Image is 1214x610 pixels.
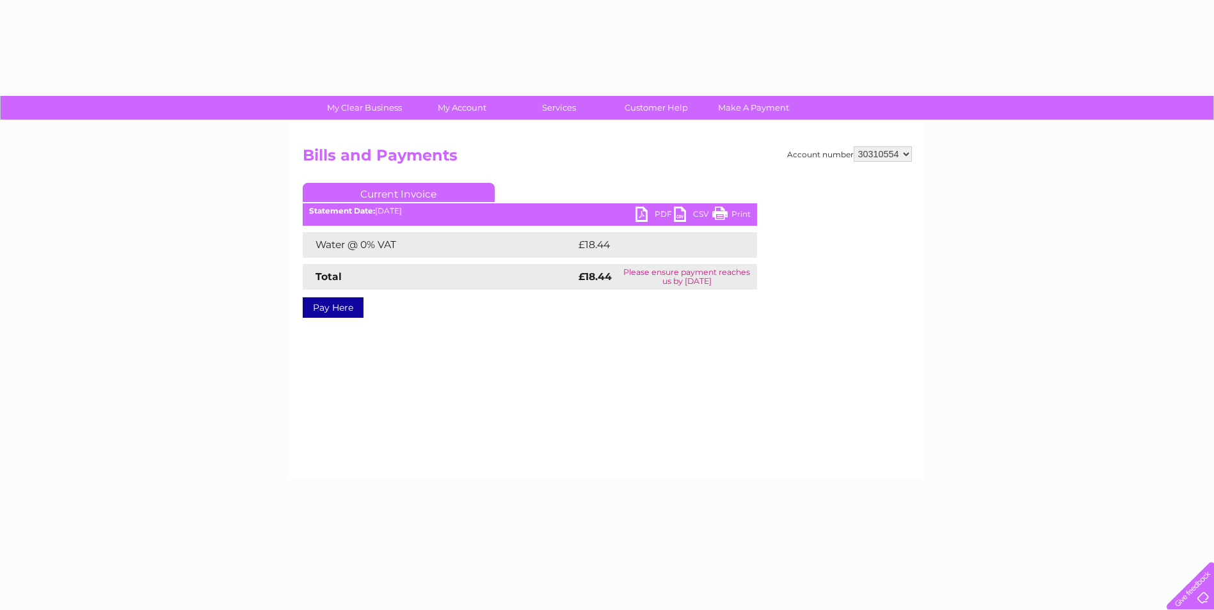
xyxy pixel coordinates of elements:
[701,96,806,120] a: Make A Payment
[575,232,731,258] td: £18.44
[303,207,757,215] div: [DATE]
[303,183,495,202] a: Current Invoice
[303,297,363,318] a: Pay Here
[603,96,709,120] a: Customer Help
[712,207,751,225] a: Print
[315,270,342,283] strong: Total
[617,264,757,290] td: Please ensure payment reaches us by [DATE]
[506,96,612,120] a: Services
[312,96,417,120] a: My Clear Business
[787,146,912,162] div: Account number
[635,207,674,225] a: PDF
[309,206,375,215] b: Statement Date:
[409,96,515,120] a: My Account
[303,232,575,258] td: Water @ 0% VAT
[674,207,712,225] a: CSV
[579,270,612,283] strong: £18.44
[303,146,912,171] h2: Bills and Payments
